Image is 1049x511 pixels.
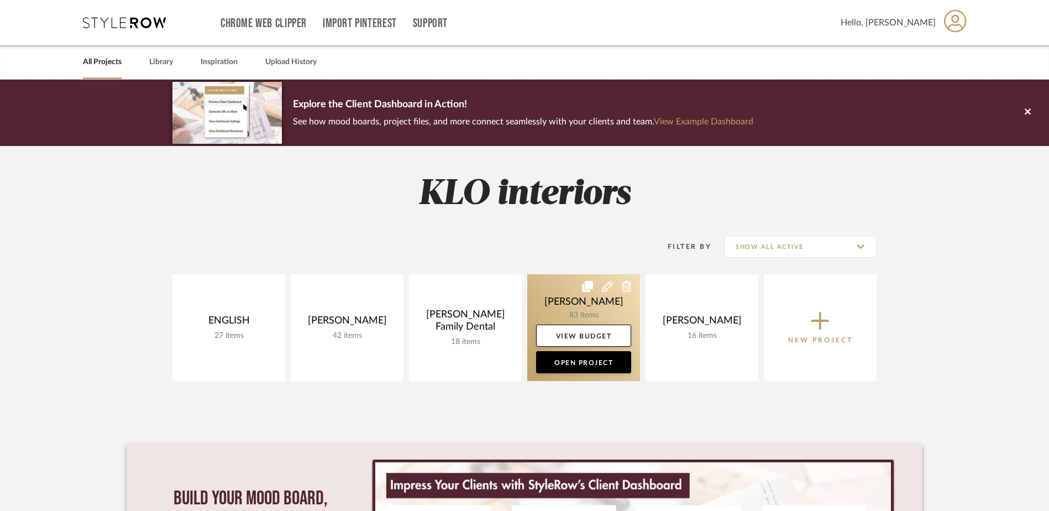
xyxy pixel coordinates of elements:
h2: KLO interiors [127,174,922,215]
div: [PERSON_NAME] [654,315,749,331]
div: ENGLISH [181,315,276,331]
div: 16 items [654,331,749,341]
button: New Project [764,274,877,381]
div: 27 items [181,331,276,341]
a: Import Pinterest [323,19,397,28]
a: Open Project [536,351,631,373]
a: Library [149,55,173,70]
span: Hello, [PERSON_NAME] [841,16,936,29]
div: 42 items [300,331,395,341]
a: All Projects [83,55,122,70]
img: d5d033c5-7b12-40c2-a960-1ecee1989c38.png [172,82,282,143]
a: View Budget [536,325,631,347]
a: Support [413,19,448,28]
a: Upload History [265,55,317,70]
a: Inspiration [201,55,238,70]
div: Filter By [653,241,711,252]
p: New Project [788,335,853,346]
div: 18 items [418,337,513,347]
a: View Example Dashboard [654,117,753,126]
div: [PERSON_NAME] Family Dental [418,309,513,337]
p: Explore the Client Dashboard in Action! [293,96,753,114]
div: [PERSON_NAME] [300,315,395,331]
p: See how mood boards, project files, and more connect seamlessly with your clients and team. [293,114,753,129]
a: Chrome Web Clipper [221,19,307,28]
